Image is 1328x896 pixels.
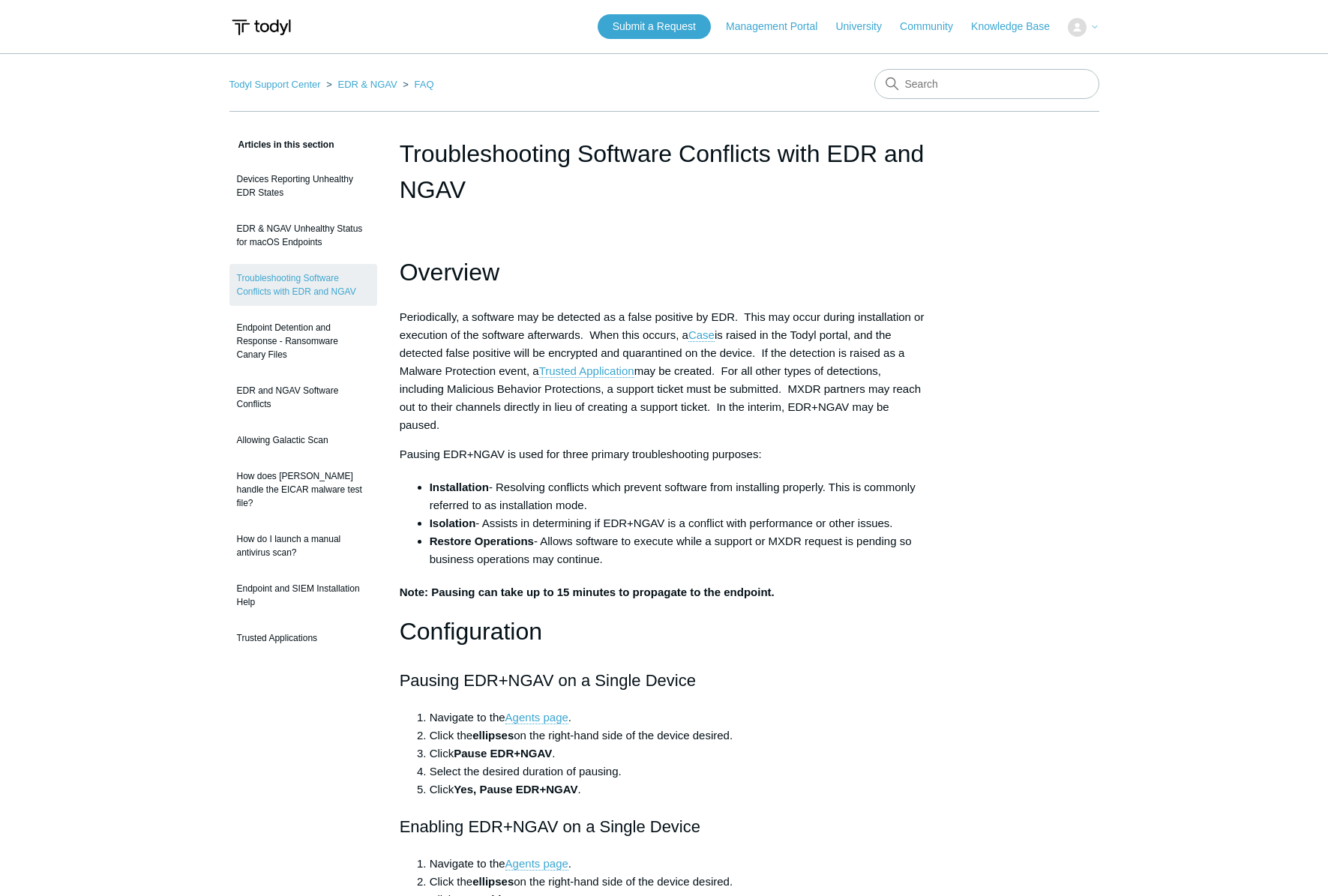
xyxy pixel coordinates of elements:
li: FAQ [400,79,433,90]
a: Trusted Applications [229,624,377,652]
li: Click . [430,781,929,799]
li: - Allows software to execute while a support or MXDR request is pending so business operations ma... [430,532,929,568]
span: Articles in this section [229,139,334,150]
strong: Installation [430,481,489,493]
a: Knowledge Base [971,19,1065,34]
p: Periodically, a software may be detected as a false positive by EDR. This may occur during instal... [400,308,929,434]
a: Management Portal [726,19,832,34]
a: FAQ [415,79,434,90]
a: Devices Reporting Unhealthy EDR States [229,165,377,207]
li: Navigate to the . [430,855,929,873]
a: University [835,19,896,34]
a: Agents page [505,711,568,724]
li: Todyl Support Center [229,79,324,90]
a: Endpoint Detention and Response - Ransomware Canary Files [229,313,377,369]
a: Agents page [505,857,568,871]
h1: Overview [400,253,929,292]
a: How does [PERSON_NAME] handle the EICAR malware test file? [229,462,377,517]
li: Navigate to the . [430,709,929,727]
li: Click the on the right-hand side of the device desired. [430,873,929,891]
h1: Configuration [400,613,929,651]
a: Case [688,328,715,342]
a: Todyl Support Center [229,79,321,90]
li: Select the desired duration of pausing. [430,763,929,781]
a: EDR & NGAV [337,79,397,90]
img: Todyl Support Center Help Center home page [229,13,293,41]
a: Submit a Request [598,14,711,39]
strong: ellipses [472,875,514,888]
strong: ellipses [472,729,514,742]
li: Click the on the right-hand side of the device desired. [430,727,929,745]
strong: Restore Operations [430,535,534,547]
a: Troubleshooting Software Conflicts with EDR and NGAV [229,264,377,306]
strong: Yes, Pause EDR+NGAV [454,783,577,796]
h2: Pausing EDR+NGAV on a Single Device [400,667,929,694]
a: How do I launch a manual antivirus scan? [229,525,377,567]
strong: Pause EDR+NGAV [454,747,552,760]
strong: Note: Pausing can take up to 15 minutes to propagate to the endpoint. [400,586,775,598]
a: EDR and NGAV Software Conflicts [229,376,377,418]
a: Allowing Galactic Scan [229,426,377,454]
li: Click . [430,745,929,763]
h1: Troubleshooting Software Conflicts with EDR and NGAV [400,136,929,208]
input: Search [874,69,1099,99]
li: EDR & NGAV [323,79,400,90]
a: EDR & NGAV Unhealthy Status for macOS Endpoints [229,214,377,256]
h2: Enabling EDR+NGAV on a Single Device [400,814,929,840]
a: Community [900,19,968,34]
a: Trusted Application [539,364,634,378]
a: Endpoint and SIEM Installation Help [229,574,377,616]
p: Pausing EDR+NGAV is used for three primary troubleshooting purposes: [400,445,929,463]
li: - Assists in determining if EDR+NGAV is a conflict with performance or other issues. [430,514,929,532]
strong: Isolation [430,517,476,529]
li: - Resolving conflicts which prevent software from installing properly. This is commonly referred ... [430,478,929,514]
